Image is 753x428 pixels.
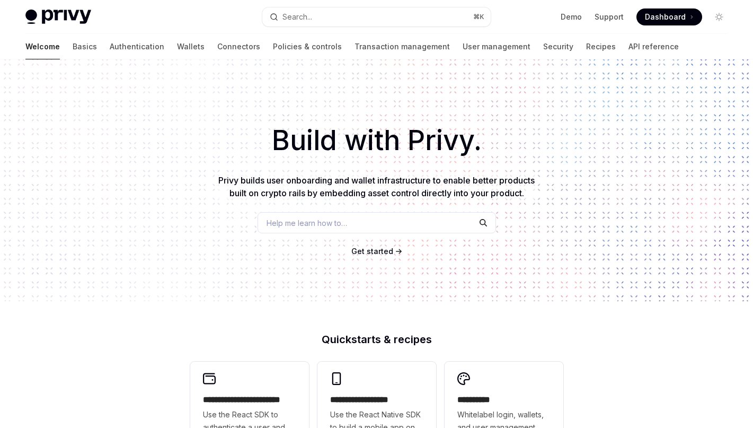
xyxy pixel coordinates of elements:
[463,34,530,59] a: User management
[473,13,484,21] span: ⌘ K
[177,34,205,59] a: Wallets
[351,247,393,256] span: Get started
[190,334,563,345] h2: Quickstarts & recipes
[636,8,702,25] a: Dashboard
[73,34,97,59] a: Basics
[282,11,312,23] div: Search...
[110,34,164,59] a: Authentication
[561,12,582,22] a: Demo
[217,34,260,59] a: Connectors
[645,12,686,22] span: Dashboard
[543,34,573,59] a: Security
[586,34,616,59] a: Recipes
[25,10,91,24] img: light logo
[17,120,736,161] h1: Build with Privy.
[628,34,679,59] a: API reference
[711,8,728,25] button: Toggle dark mode
[273,34,342,59] a: Policies & controls
[218,175,535,198] span: Privy builds user onboarding and wallet infrastructure to enable better products built on crypto ...
[262,7,491,27] button: Search...⌘K
[351,246,393,257] a: Get started
[25,34,60,59] a: Welcome
[267,217,347,229] span: Help me learn how to…
[355,34,450,59] a: Transaction management
[595,12,624,22] a: Support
